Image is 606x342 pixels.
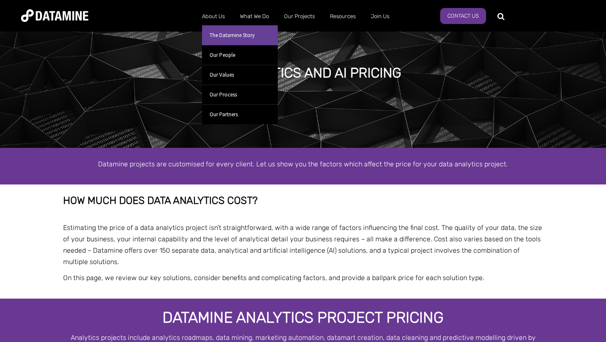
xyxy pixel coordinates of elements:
[63,224,542,266] span: Estimating the price of a data analytics project isn’t straightforward, with a wide range of fact...
[21,9,88,22] img: Datamine
[202,85,278,104] a: Our Process
[202,104,278,124] a: Our Partners
[63,195,258,206] span: How much does data analytics cost?
[202,65,278,85] a: Our Values
[363,5,397,27] a: Join Us
[440,8,486,24] a: Contact Us
[202,25,278,45] a: The Datamine Story
[276,5,322,27] a: Our Projects
[63,158,543,170] p: Datamine projects are customised for every client. Let us show you the factors which affect the p...
[232,5,276,27] a: What We Do
[63,274,484,282] span: On this page, we review our key solutions, consider benefits and complicating factors, and provid...
[63,309,543,326] h3: Datamine Analytics Project Pricing
[322,5,363,27] a: Resources
[202,45,278,65] a: Our People
[205,64,401,82] h1: Data anlytics and AI pricing
[194,5,232,27] a: About Us
[63,288,64,288] img: Banking & Financial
